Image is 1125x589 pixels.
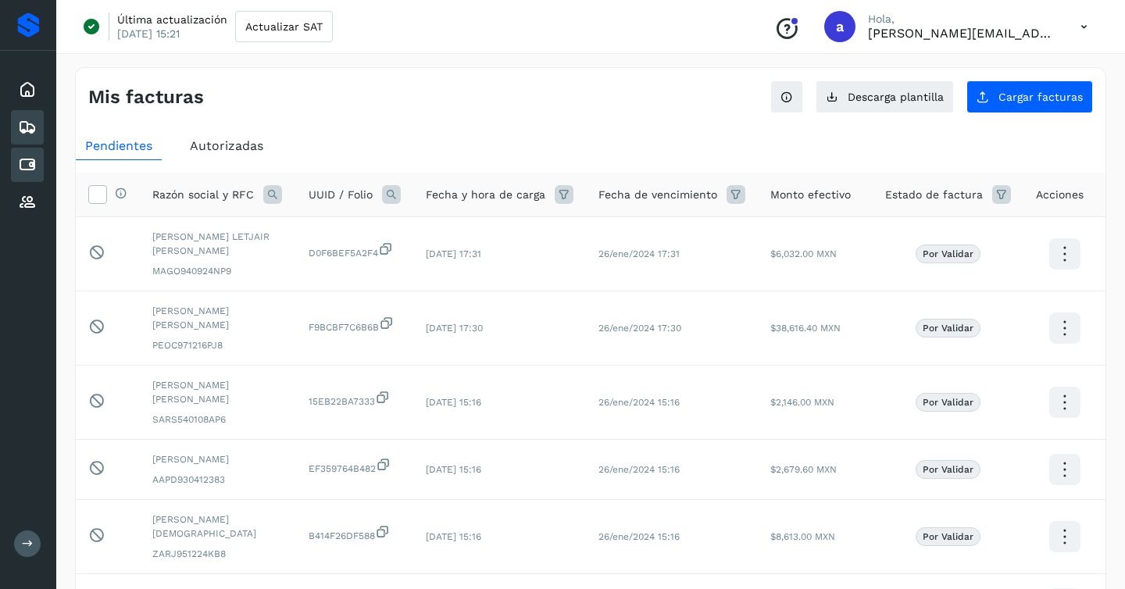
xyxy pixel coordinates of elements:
[85,138,152,153] span: Pendientes
[11,185,44,220] div: Proveedores
[770,323,841,334] span: $38,616.40 MXN
[11,110,44,145] div: Embarques
[868,12,1055,26] p: Hola,
[309,457,401,476] span: EF359764B482
[998,91,1083,102] span: Cargar facturas
[426,531,481,542] span: [DATE] 15:16
[426,248,481,259] span: [DATE] 17:31
[309,524,401,543] span: B414F26DF588
[426,397,481,408] span: [DATE] 15:16
[309,316,401,334] span: F9BCBF7C6B6B
[11,73,44,107] div: Inicio
[923,397,973,408] p: Por validar
[868,26,1055,41] p: agustin@cubbo.com
[598,187,717,203] span: Fecha de vencimiento
[885,187,983,203] span: Estado de factura
[923,531,973,542] p: Por validar
[309,390,401,409] span: 15EB22BA7333
[152,304,284,332] span: [PERSON_NAME] [PERSON_NAME]
[598,397,680,408] span: 26/ene/2024 15:16
[11,148,44,182] div: Cuentas por pagar
[923,248,973,259] p: Por validar
[770,464,837,475] span: $2,679.60 MXN
[598,248,680,259] span: 26/ene/2024 17:31
[923,464,973,475] p: Por validar
[309,187,373,203] span: UUID / Folio
[235,11,333,42] button: Actualizar SAT
[152,338,284,352] span: PEOC971216PJ8
[816,80,954,113] button: Descarga plantilla
[152,473,284,487] span: AAPD930412383
[966,80,1093,113] button: Cargar facturas
[117,27,180,41] p: [DATE] 15:21
[152,412,284,427] span: SARS540108AP6
[152,187,254,203] span: Razón social y RFC
[190,138,263,153] span: Autorizadas
[152,230,284,258] span: [PERSON_NAME] LETJAIR [PERSON_NAME]
[770,531,835,542] span: $8,613.00 MXN
[426,323,483,334] span: [DATE] 17:30
[152,452,284,466] span: [PERSON_NAME]
[309,241,401,260] span: D0F6BEF5A2F4
[152,264,284,278] span: MAGO940924NP9
[245,21,323,32] span: Actualizar SAT
[770,397,834,408] span: $2,146.00 MXN
[426,187,545,203] span: Fecha y hora de carga
[770,187,851,203] span: Monto efectivo
[598,464,680,475] span: 26/ene/2024 15:16
[770,248,837,259] span: $6,032.00 MXN
[923,323,973,334] p: Por validar
[117,12,227,27] p: Última actualización
[1036,187,1084,203] span: Acciones
[152,512,284,541] span: [PERSON_NAME][DEMOGRAPHIC_DATA]
[598,323,681,334] span: 26/ene/2024 17:30
[426,464,481,475] span: [DATE] 15:16
[152,378,284,406] span: [PERSON_NAME] [PERSON_NAME]
[88,86,204,109] h4: Mis facturas
[848,91,944,102] span: Descarga plantilla
[152,547,284,561] span: ZARJ951224KB8
[598,531,680,542] span: 26/ene/2024 15:16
